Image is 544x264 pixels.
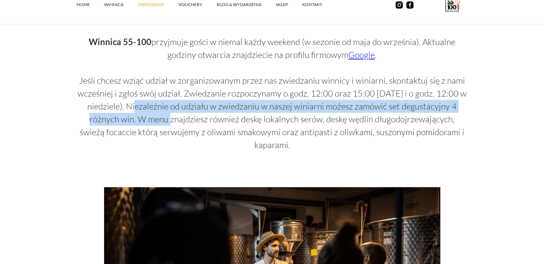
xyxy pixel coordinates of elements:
[77,35,467,151] p: przyjmuje gości w niemal każdy weekend (w sezonie od maja do września). Aktualne godziny otwarcia...
[89,36,151,47] strong: Winnica 55-100
[348,49,375,60] a: Google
